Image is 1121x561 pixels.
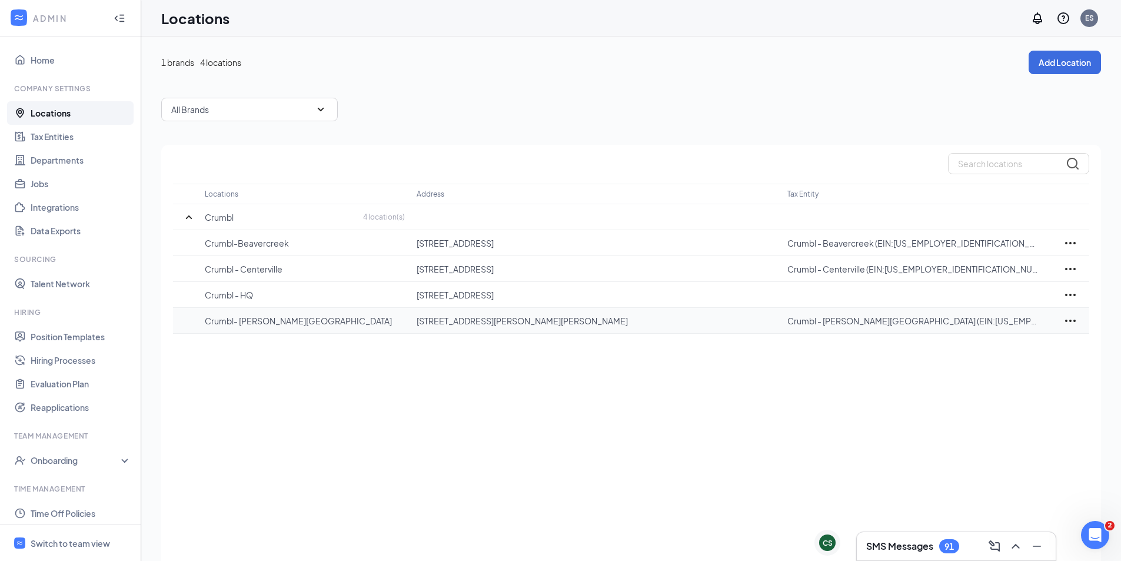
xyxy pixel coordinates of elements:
[31,195,131,219] a: Integrations
[205,189,238,199] p: Locations
[14,431,129,441] div: Team Management
[417,237,776,249] p: [STREET_ADDRESS]
[33,12,103,24] div: ADMIN
[1009,539,1023,553] svg: ChevronUp
[1063,288,1077,302] svg: Ellipses
[31,325,131,348] a: Position Templates
[205,237,405,249] p: Crumbl-Beavercreek
[417,315,776,327] p: [STREET_ADDRESS][PERSON_NAME][PERSON_NAME]
[31,396,131,419] a: Reapplications
[31,272,131,296] a: Talent Network
[31,372,131,396] a: Evaluation Plan
[200,56,241,69] span: 4 locations
[14,307,129,317] div: Hiring
[1105,521,1115,530] span: 2
[205,211,234,223] p: Crumbl
[1027,537,1046,556] button: Minimize
[13,12,25,24] svg: WorkstreamLogo
[31,502,131,525] a: Time Off Policies
[171,104,209,115] p: All Brands
[16,539,24,547] svg: WorkstreamLogo
[1066,157,1080,171] svg: MagnifyingGlass
[787,315,1040,327] p: Crumbl - [PERSON_NAME][GEOGRAPHIC_DATA] (EIN:[US_EMPLOYER_IDENTIFICATION_NUMBER])
[417,289,776,301] p: [STREET_ADDRESS]
[866,540,933,553] h3: SMS Messages
[31,101,131,125] a: Locations
[14,254,129,264] div: Sourcing
[363,212,405,222] p: 4 location(s)
[1081,521,1109,549] iframe: Intercom live chat
[787,189,819,199] p: Tax Entity
[1063,236,1077,250] svg: Ellipses
[1030,11,1045,25] svg: Notifications
[31,172,131,195] a: Jobs
[14,454,26,466] svg: UserCheck
[14,484,129,494] div: Time Management
[114,12,125,24] svg: Collapse
[1063,314,1077,328] svg: Ellipses
[823,538,833,548] div: CS
[31,348,131,372] a: Hiring Processes
[948,153,1089,174] input: Search locations
[14,84,129,94] div: Company Settings
[1085,13,1094,23] div: ES
[31,454,121,466] div: Onboarding
[1006,537,1025,556] button: ChevronUp
[1030,539,1044,553] svg: Minimize
[31,148,131,172] a: Departments
[787,237,1040,249] p: Crumbl - Beavercreek (EIN:[US_EMPLOYER_IDENTIFICATION_NUMBER])
[985,537,1004,556] button: ComposeMessage
[314,102,328,117] svg: SmallChevronDown
[31,219,131,243] a: Data Exports
[31,537,110,549] div: Switch to team view
[161,8,229,28] h1: Locations
[1063,262,1077,276] svg: Ellipses
[205,263,405,275] p: Crumbl - Centerville
[787,263,1040,275] p: Crumbl - Centerville (EIN:[US_EMPLOYER_IDENTIFICATION_NUMBER])
[417,263,776,275] p: [STREET_ADDRESS]
[31,48,131,72] a: Home
[205,289,405,301] p: Crumbl - HQ
[1029,51,1101,74] button: Add Location
[182,210,196,224] svg: SmallChevronUp
[1056,11,1070,25] svg: QuestionInfo
[205,315,405,327] p: Crumbl- [PERSON_NAME][GEOGRAPHIC_DATA]
[417,189,444,199] p: Address
[31,125,131,148] a: Tax Entities
[944,542,954,552] div: 91
[161,56,194,69] span: 1 brands
[987,539,1002,553] svg: ComposeMessage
